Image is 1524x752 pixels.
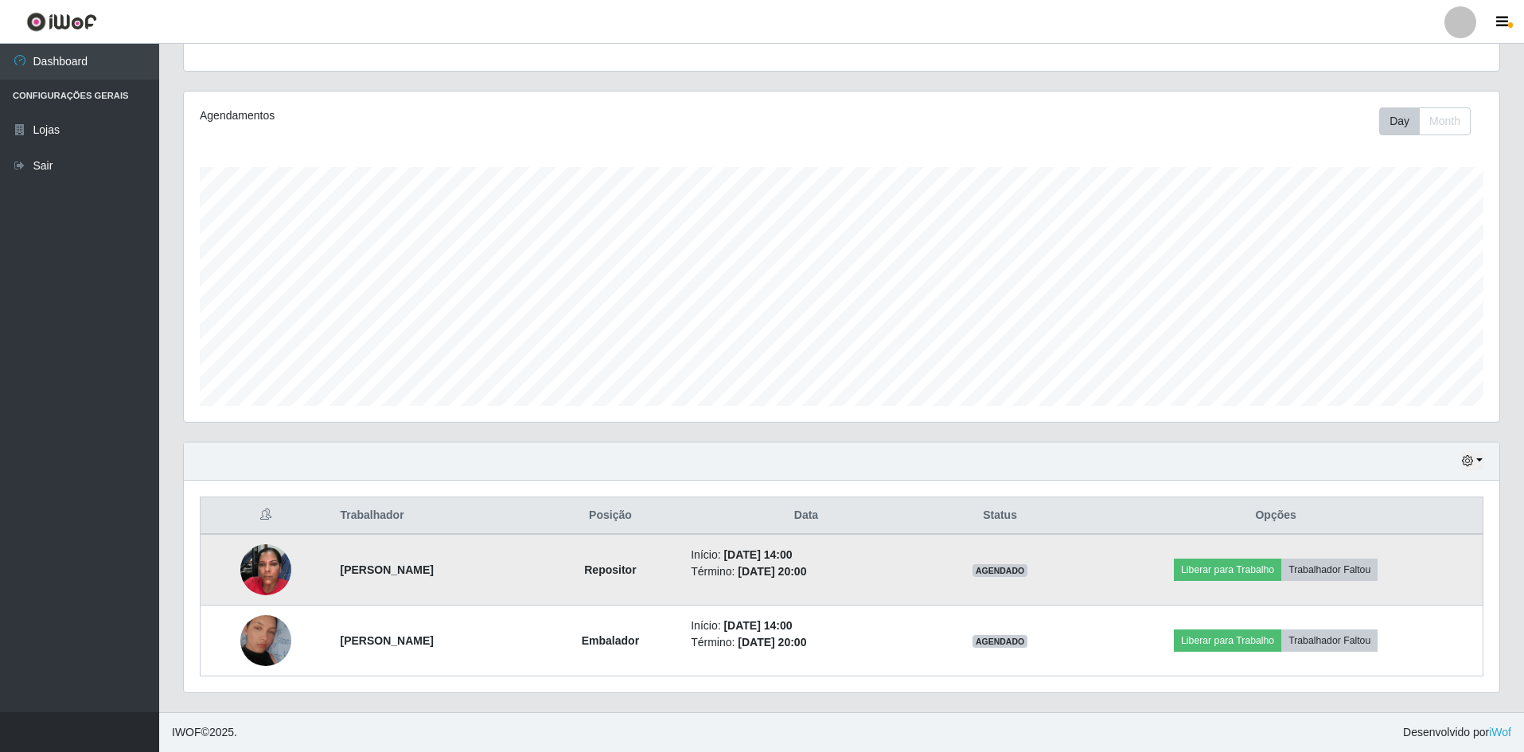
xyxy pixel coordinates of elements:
[1174,629,1281,652] button: Liberar para Trabalho
[1379,107,1471,135] div: First group
[691,547,922,563] li: Início:
[240,595,291,686] img: 1755853251754.jpeg
[931,497,1070,535] th: Status
[738,636,806,649] time: [DATE] 20:00
[1281,559,1378,581] button: Trabalhador Faltou
[1419,107,1471,135] button: Month
[330,497,539,535] th: Trabalhador
[240,536,291,603] img: 1757881291938.jpeg
[584,563,636,576] strong: Repositor
[1379,107,1420,135] button: Day
[723,619,792,632] time: [DATE] 14:00
[691,618,922,634] li: Início:
[1489,726,1511,738] a: iWof
[681,497,931,535] th: Data
[172,724,237,741] span: © 2025 .
[723,548,792,561] time: [DATE] 14:00
[1174,559,1281,581] button: Liberar para Trabalho
[540,497,682,535] th: Posição
[340,634,433,647] strong: [PERSON_NAME]
[1403,724,1511,741] span: Desenvolvido por
[972,635,1028,648] span: AGENDADO
[200,107,721,124] div: Agendamentos
[26,12,97,32] img: CoreUI Logo
[691,563,922,580] li: Término:
[972,564,1028,577] span: AGENDADO
[340,563,433,576] strong: [PERSON_NAME]
[691,634,922,651] li: Término:
[1069,497,1483,535] th: Opções
[172,726,201,738] span: IWOF
[1281,629,1378,652] button: Trabalhador Faltou
[1379,107,1483,135] div: Toolbar with button groups
[738,565,806,578] time: [DATE] 20:00
[582,634,639,647] strong: Embalador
